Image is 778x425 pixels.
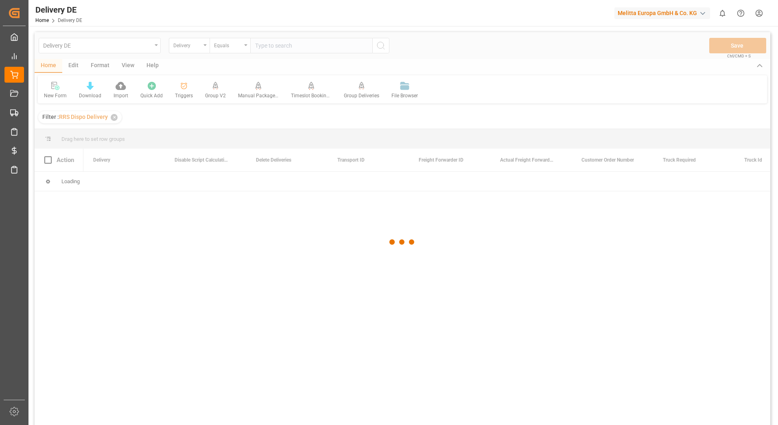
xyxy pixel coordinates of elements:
[614,5,713,21] button: Melitta Europa GmbH & Co. KG
[732,4,750,22] button: Help Center
[713,4,732,22] button: show 0 new notifications
[35,18,49,23] a: Home
[35,4,82,16] div: Delivery DE
[614,7,710,19] div: Melitta Europa GmbH & Co. KG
